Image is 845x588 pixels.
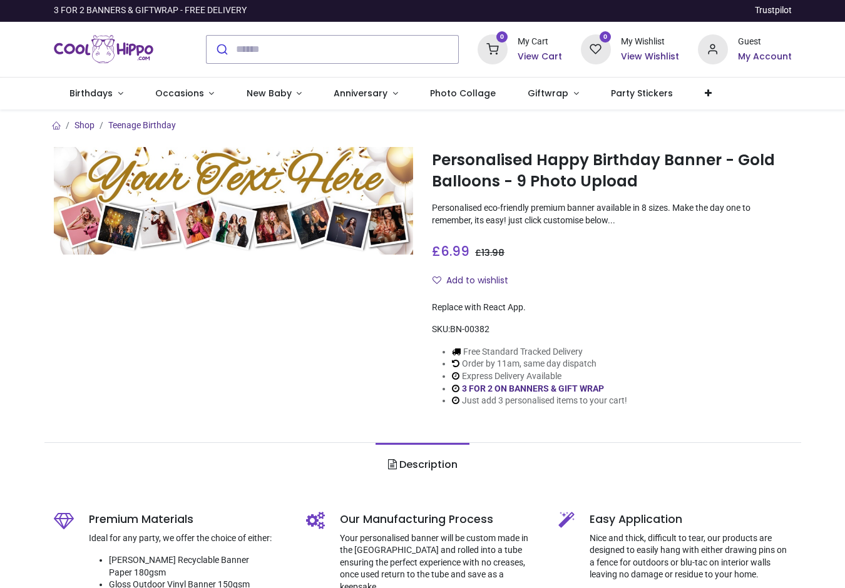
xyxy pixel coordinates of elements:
[441,242,469,260] span: 6.99
[334,87,387,99] span: Anniversary
[755,4,792,17] a: Trustpilot
[74,120,95,130] a: Shop
[611,87,673,99] span: Party Stickers
[450,324,489,334] span: BN-00382
[590,512,792,527] h5: Easy Application
[475,246,504,259] span: £
[621,36,679,48] div: My Wishlist
[462,383,604,393] a: 3 FOR 2 ON BANNERS & GIFT WRAP
[581,43,611,53] a: 0
[452,395,627,407] li: Just add 3 personalised items to your cart!
[738,51,792,63] a: My Account
[432,270,519,291] button: Add to wishlistAdd to wishlist
[496,31,508,43] sup: 0
[109,554,287,579] li: [PERSON_NAME] Recyclable Banner Paper 180gsm
[432,242,469,260] span: £
[54,78,140,110] a: Birthdays
[452,370,627,383] li: Express Delivery Available
[738,36,792,48] div: Guest
[108,120,176,130] a: Teenage Birthday
[478,43,508,53] a: 0
[481,246,504,259] span: 13.98
[518,51,562,63] a: View Cart
[518,36,562,48] div: My Cart
[590,532,792,581] p: Nice and thick, difficult to tear, our products are designed to easily hang with either drawing p...
[432,323,792,336] div: SKU:
[155,87,204,99] span: Occasions
[430,87,496,99] span: Photo Collage
[432,202,792,226] p: Personalised eco-friendly premium banner available in 8 sizes. Make the day one to remember, its ...
[432,302,792,314] div: Replace with React App.
[69,87,113,99] span: Birthdays
[54,32,154,67] a: Logo of Cool Hippo
[512,78,595,110] a: Giftwrap
[89,532,287,545] p: Ideal for any party, we offer the choice of either:
[528,87,568,99] span: Giftwrap
[433,276,441,285] i: Add to wishlist
[54,4,247,17] div: 3 FOR 2 BANNERS & GIFTWRAP - FREE DELIVERY
[207,36,236,63] button: Submit
[376,443,469,487] a: Description
[230,78,318,110] a: New Baby
[600,31,612,43] sup: 0
[54,147,414,255] img: Personalised Happy Birthday Banner - Gold Balloons - 9 Photo Upload
[452,346,627,358] li: Free Standard Tracked Delivery
[247,87,292,99] span: New Baby
[340,512,540,527] h5: Our Manufacturing Process
[621,51,679,63] a: View Wishlist
[89,512,287,527] h5: Premium Materials
[139,78,230,110] a: Occasions
[432,150,792,193] h1: Personalised Happy Birthday Banner - Gold Balloons - 9 Photo Upload
[54,32,154,67] img: Cool Hippo
[452,358,627,370] li: Order by 11am, same day dispatch
[318,78,414,110] a: Anniversary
